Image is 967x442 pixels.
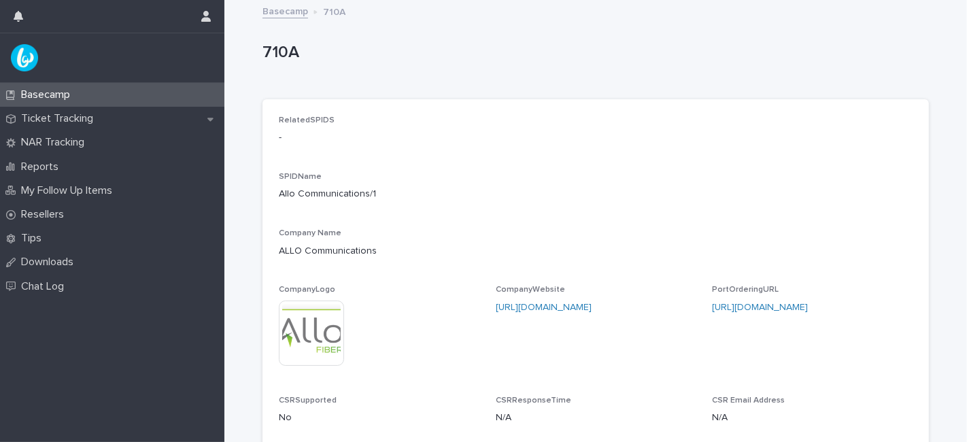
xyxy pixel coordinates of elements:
p: N/A [496,411,696,425]
span: CompanyWebsite [496,286,565,294]
p: Tips [16,232,52,245]
p: My Follow Up Items [16,184,123,197]
span: CompanyLogo [279,286,335,294]
p: Basecamp [16,88,81,101]
span: PortOrderingURL [712,286,779,294]
p: 710A [262,43,923,63]
span: CSRResponseTime [496,396,571,405]
p: ALLO Communications [279,244,913,258]
p: NAR Tracking [16,136,95,149]
a: [URL][DOMAIN_NAME] [712,303,808,312]
p: No [279,411,479,425]
p: Allo Communications/1 [279,187,479,201]
p: - [279,131,913,145]
p: Resellers [16,208,75,221]
p: Chat Log [16,280,75,293]
p: Downloads [16,256,84,269]
img: UPKZpZA3RCu7zcH4nw8l [11,44,38,71]
p: 710A [323,3,345,18]
span: CSR Email Address [712,396,785,405]
span: Company Name [279,229,341,237]
a: [URL][DOMAIN_NAME] [496,303,592,312]
span: CSRSupported [279,396,337,405]
a: Basecamp [262,3,308,18]
p: Ticket Tracking [16,112,104,125]
p: N/A [712,411,913,425]
span: SPIDName [279,173,322,181]
p: Reports [16,160,69,173]
span: RelatedSPIDS [279,116,335,124]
